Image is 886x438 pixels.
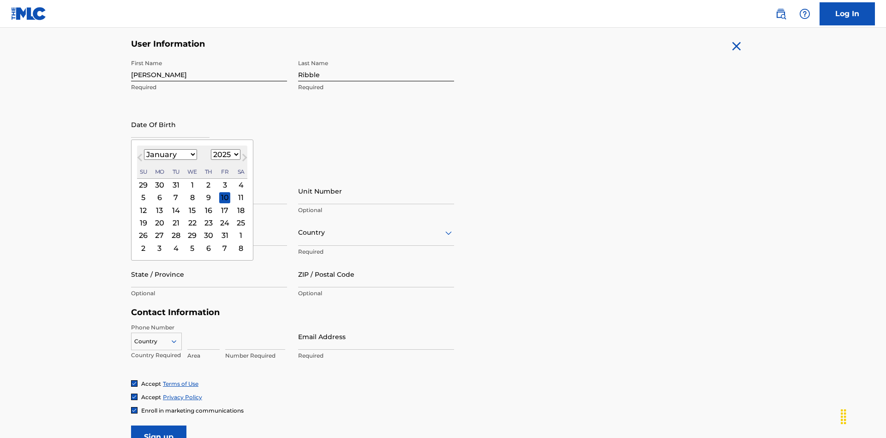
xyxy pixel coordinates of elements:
[187,166,198,177] div: Wednesday
[219,230,230,241] div: Choose Friday, January 31st, 2025
[799,8,810,19] img: help
[154,192,165,203] div: Choose Monday, January 6th, 2025
[170,192,181,203] div: Choose Tuesday, January 7th, 2025
[219,243,230,254] div: Choose Friday, February 7th, 2025
[154,205,165,216] div: Choose Monday, January 13th, 2025
[203,243,214,254] div: Choose Thursday, February 6th, 2025
[141,394,161,401] span: Accept
[154,166,165,177] div: Monday
[131,307,454,318] h5: Contact Information
[840,394,886,438] iframe: Chat Widget
[131,351,182,359] p: Country Required
[235,230,246,241] div: Choose Saturday, February 1st, 2025
[132,381,137,386] img: checkbox
[796,5,814,23] div: Help
[729,39,744,54] img: close
[170,166,181,177] div: Tuesday
[235,217,246,228] div: Choose Saturday, January 25th, 2025
[203,192,214,203] div: Choose Thursday, January 9th, 2025
[235,179,246,190] div: Choose Saturday, January 4th, 2025
[187,352,220,360] p: Area
[131,83,287,91] p: Required
[237,152,252,167] button: Next Month
[187,179,198,190] div: Choose Wednesday, January 1st, 2025
[187,243,198,254] div: Choose Wednesday, February 5th, 2025
[154,243,165,254] div: Choose Monday, February 3rd, 2025
[141,407,244,414] span: Enroll in marketing communications
[154,217,165,228] div: Choose Monday, January 20th, 2025
[138,192,149,203] div: Choose Sunday, January 5th, 2025
[203,205,214,216] div: Choose Thursday, January 16th, 2025
[132,394,137,400] img: checkbox
[170,179,181,190] div: Choose Tuesday, December 31st, 2024
[219,192,230,203] div: Choose Friday, January 10th, 2025
[170,205,181,216] div: Choose Tuesday, January 14th, 2025
[187,217,198,228] div: Choose Wednesday, January 22nd, 2025
[836,403,851,431] div: Drag
[187,230,198,241] div: Choose Wednesday, January 29th, 2025
[138,166,149,177] div: Sunday
[219,205,230,216] div: Choose Friday, January 17th, 2025
[131,289,287,298] p: Optional
[298,289,454,298] p: Optional
[203,217,214,228] div: Choose Thursday, January 23rd, 2025
[131,140,253,261] div: Choose Date
[154,230,165,241] div: Choose Monday, January 27th, 2025
[163,380,198,387] a: Terms of Use
[219,217,230,228] div: Choose Friday, January 24th, 2025
[170,243,181,254] div: Choose Tuesday, February 4th, 2025
[203,230,214,241] div: Choose Thursday, January 30th, 2025
[772,5,790,23] a: Public Search
[225,352,285,360] p: Number Required
[11,7,47,20] img: MLC Logo
[219,166,230,177] div: Friday
[187,205,198,216] div: Choose Wednesday, January 15th, 2025
[132,408,137,413] img: checkbox
[820,2,875,25] a: Log In
[298,248,454,256] p: Required
[235,205,246,216] div: Choose Saturday, January 18th, 2025
[131,39,454,49] h5: User Information
[298,206,454,214] p: Optional
[170,230,181,241] div: Choose Tuesday, January 28th, 2025
[235,243,246,254] div: Choose Saturday, February 8th, 2025
[203,179,214,190] div: Choose Thursday, January 2nd, 2025
[187,192,198,203] div: Choose Wednesday, January 8th, 2025
[138,205,149,216] div: Choose Sunday, January 12th, 2025
[141,380,161,387] span: Accept
[154,179,165,190] div: Choose Monday, December 30th, 2024
[138,243,149,254] div: Choose Sunday, February 2nd, 2025
[163,394,202,401] a: Privacy Policy
[235,192,246,203] div: Choose Saturday, January 11th, 2025
[138,217,149,228] div: Choose Sunday, January 19th, 2025
[298,83,454,91] p: Required
[298,352,454,360] p: Required
[235,166,246,177] div: Saturday
[138,230,149,241] div: Choose Sunday, January 26th, 2025
[170,217,181,228] div: Choose Tuesday, January 21st, 2025
[132,152,147,167] button: Previous Month
[203,166,214,177] div: Thursday
[219,179,230,190] div: Choose Friday, January 3rd, 2025
[137,179,247,255] div: Month January, 2025
[775,8,786,19] img: search
[131,168,755,178] h5: Personal Address
[138,179,149,190] div: Choose Sunday, December 29th, 2024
